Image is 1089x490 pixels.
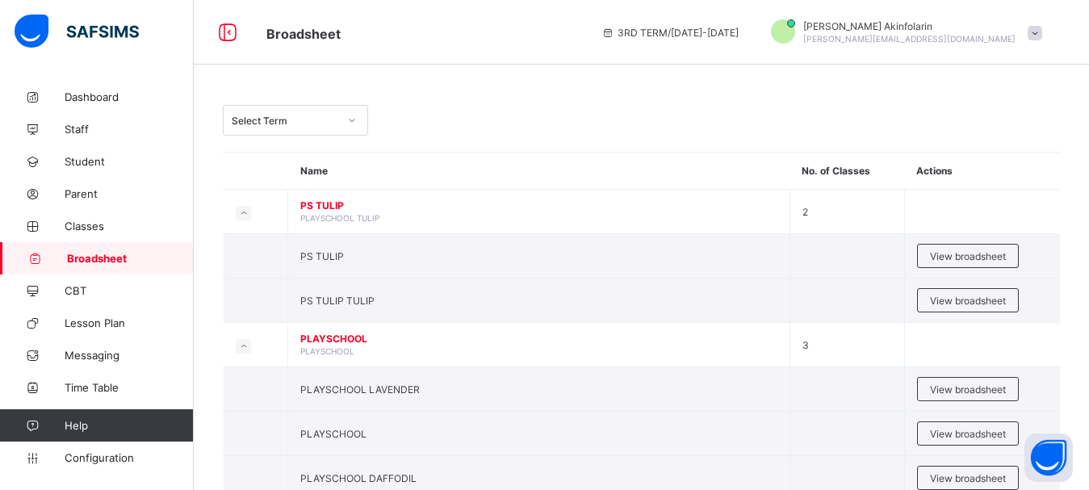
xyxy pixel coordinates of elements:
span: PS TULIP [300,199,777,211]
span: PLAYSCHOOL TULIP [300,213,379,223]
a: View broadsheet [917,244,1019,256]
span: session/term information [601,27,739,39]
th: No. of Classes [790,153,904,190]
span: [PERSON_NAME] Akinfolarin [803,20,1016,32]
span: Broadsheet [67,252,194,265]
span: PLAYSCHOOL [300,428,366,440]
span: View broadsheet [930,383,1006,396]
th: Actions [904,153,1060,190]
button: Open asap [1024,433,1073,482]
span: Messaging [65,349,194,362]
span: Time Table [65,381,194,394]
a: View broadsheet [917,421,1019,433]
span: CBT [65,284,194,297]
div: AbiodunAkinfolarin [755,19,1050,46]
span: Lesson Plan [65,316,194,329]
span: Parent [65,187,194,200]
a: View broadsheet [917,288,1019,300]
img: safsims [15,15,139,48]
span: Staff [65,123,194,136]
span: [PERSON_NAME][EMAIL_ADDRESS][DOMAIN_NAME] [803,34,1016,44]
span: Dashboard [65,90,194,103]
span: PLAYSCHOOL LAVENDER [300,383,420,396]
span: PLAYSCHOOL [300,346,354,356]
span: Broadsheet [266,26,341,42]
span: Student [65,155,194,168]
span: 3 [802,339,809,351]
th: Name [288,153,790,190]
a: View broadsheet [917,377,1019,389]
span: View broadsheet [930,472,1006,484]
span: View broadsheet [930,428,1006,440]
span: View broadsheet [930,250,1006,262]
span: PLAYSCHOOL DAFFODIL [300,472,417,484]
span: PS TULIP [300,250,344,262]
span: PLAYSCHOOL [300,333,777,345]
span: View broadsheet [930,295,1006,307]
span: Configuration [65,451,193,464]
span: PS TULIP TULIP [300,295,375,307]
span: 2 [802,206,808,218]
a: View broadsheet [917,466,1019,478]
span: Classes [65,220,194,232]
div: Select Term [232,115,338,127]
span: Help [65,419,193,432]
